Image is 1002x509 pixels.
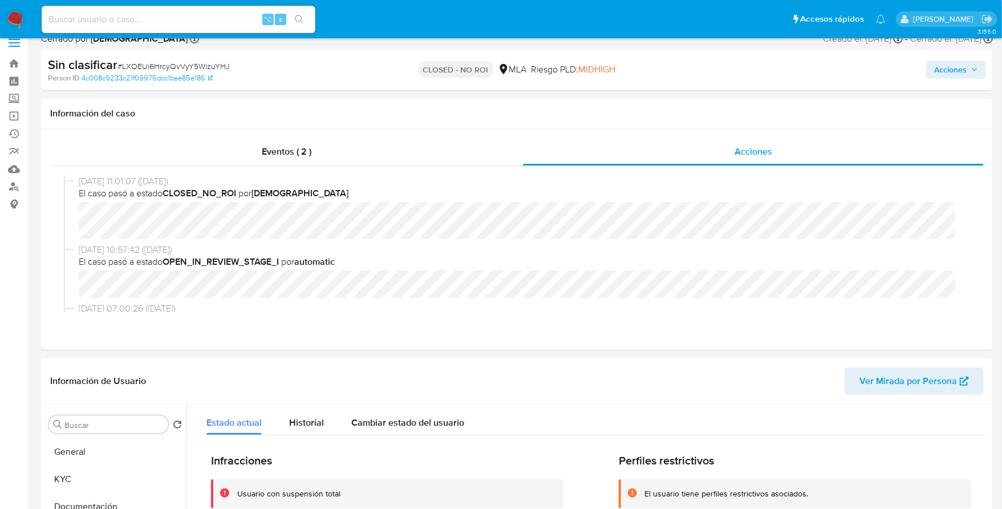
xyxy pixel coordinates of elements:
b: Person ID [48,73,79,83]
span: Cerrado por [41,33,188,45]
button: Ver Mirada por Persona [845,367,984,395]
h1: Información de Usuario [50,375,146,387]
button: KYC [44,466,186,493]
span: [DATE] 07:00:26 ([DATE]) [79,302,966,315]
span: Accesos rápidos [801,13,865,25]
span: Acciones [735,145,772,158]
span: Riesgo PLD: [532,63,616,76]
span: Ver Mirada por Persona [859,367,957,395]
span: [DATE] 10:57:42 ([DATE]) [79,244,966,256]
span: Eventos ( 2 ) [262,145,311,158]
span: 3.155.0 [977,27,996,36]
b: CLOSED_NO_ROI [163,187,236,200]
b: Sin clasificar [48,55,117,74]
a: Salir [981,13,993,25]
button: Buscar [53,420,62,429]
span: MIDHIGH [579,63,616,76]
span: # LXOEUi6HrcyQvVyY5WizuYHJ [117,60,230,72]
b: [DEMOGRAPHIC_DATA] [251,187,348,200]
a: 4c008c9233c21f09976dcc1bae85e186 [82,73,213,83]
input: Buscar [64,420,164,430]
p: CLOSED - NO ROI [419,62,493,78]
span: Acciones [934,60,967,79]
b: automatic [294,255,335,268]
p: stefania.bordes@mercadolibre.com [913,14,977,25]
div: MLA [498,63,527,76]
a: Notificaciones [876,14,886,24]
span: [DATE] 11:01:07 ([DATE]) [79,175,966,188]
b: OPEN_IN_REVIEW_STAGE_I [163,255,279,268]
b: [DEMOGRAPHIC_DATA] [88,32,188,45]
span: s [279,14,282,25]
span: El caso pasó a estado por [79,187,966,200]
button: Volver al orden por defecto [173,420,182,433]
span: - [905,33,908,45]
div: Creado el: [DATE] [823,33,903,45]
span: ⌥ [263,14,272,25]
input: Buscar usuario o caso... [42,12,315,27]
h1: Información del caso [50,108,984,119]
span: El caso pasó a estado por [79,256,966,268]
button: search-icon [287,11,311,27]
div: Cerrado el: [DATE] [910,33,993,45]
button: General [44,438,186,466]
button: Acciones [926,60,986,79]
